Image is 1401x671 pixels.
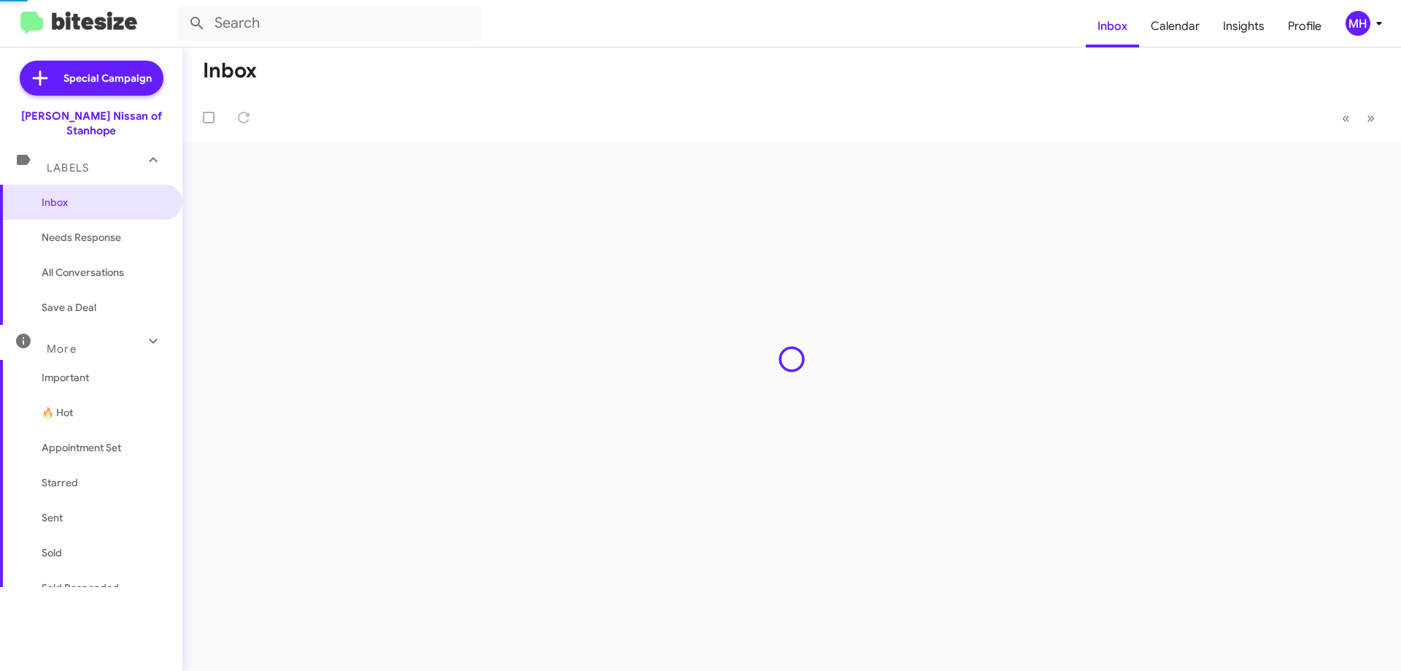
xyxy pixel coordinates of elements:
span: 🔥 Hot [42,405,73,420]
span: Sold [42,545,62,560]
a: Special Campaign [20,61,163,96]
span: Appointment Set [42,440,121,455]
h1: Inbox [203,59,257,83]
button: Previous [1333,103,1359,133]
span: Save a Deal [42,300,96,315]
button: MH [1333,11,1385,36]
span: Important [42,370,166,385]
span: Labels [47,161,89,175]
a: Insights [1211,5,1276,47]
div: MH [1346,11,1370,36]
span: Inbox [42,195,166,210]
span: Sent [42,510,63,525]
input: Search [177,6,483,41]
a: Calendar [1139,5,1211,47]
span: Starred [42,475,78,490]
span: All Conversations [42,265,124,280]
span: More [47,342,77,356]
button: Next [1358,103,1383,133]
span: Needs Response [42,230,166,245]
a: Inbox [1086,5,1139,47]
span: Special Campaign [63,71,152,85]
span: » [1367,109,1375,127]
span: Sold Responded [42,580,119,595]
span: « [1342,109,1350,127]
nav: Page navigation example [1334,103,1383,133]
a: Profile [1276,5,1333,47]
